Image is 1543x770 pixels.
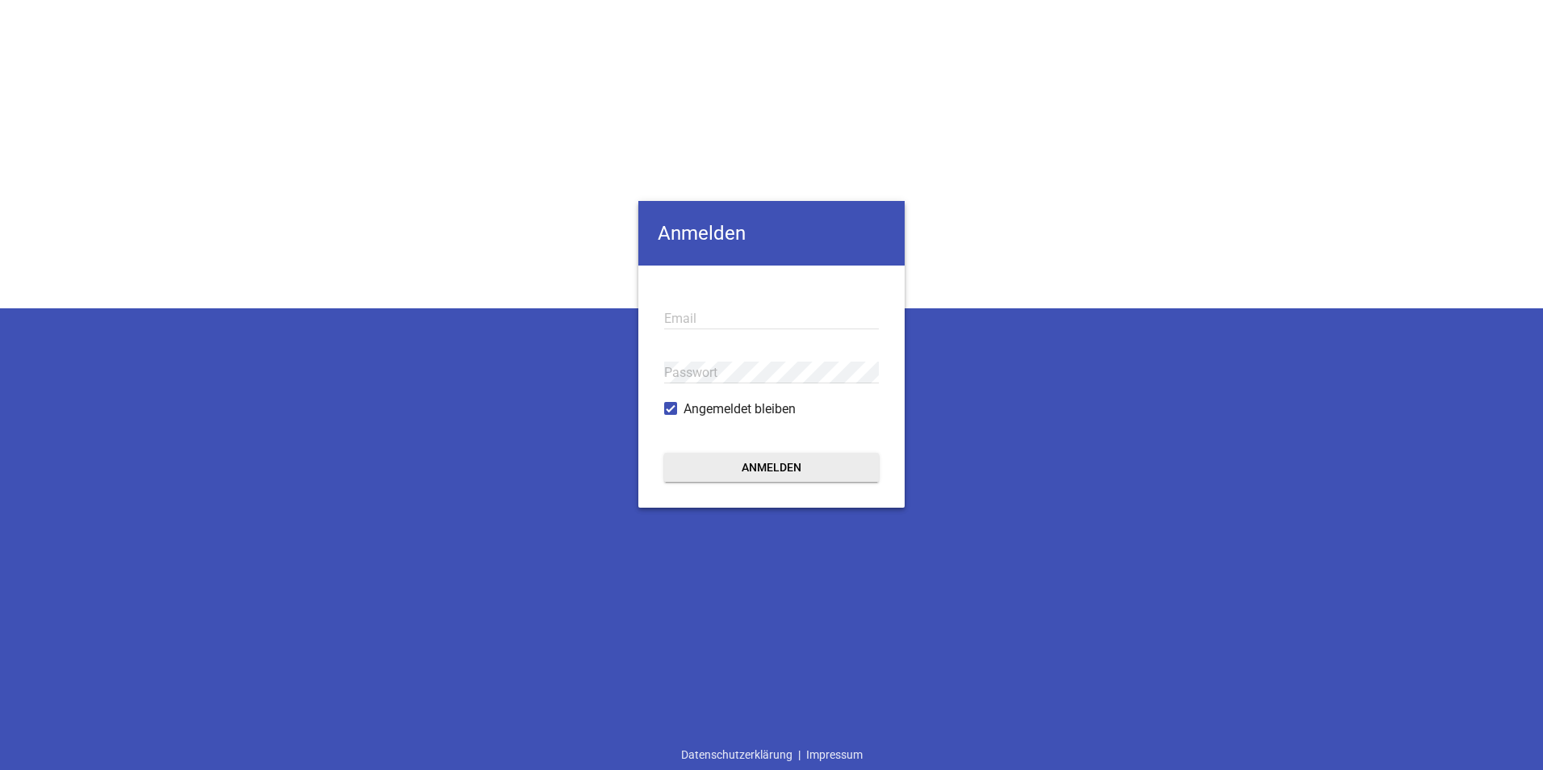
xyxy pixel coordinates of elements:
h4: Anmelden [638,201,905,266]
button: Anmelden [664,453,879,482]
span: Angemeldet bleiben [684,400,796,419]
a: Datenschutzerklärung [675,739,798,770]
div: | [675,739,868,770]
a: Impressum [801,739,868,770]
